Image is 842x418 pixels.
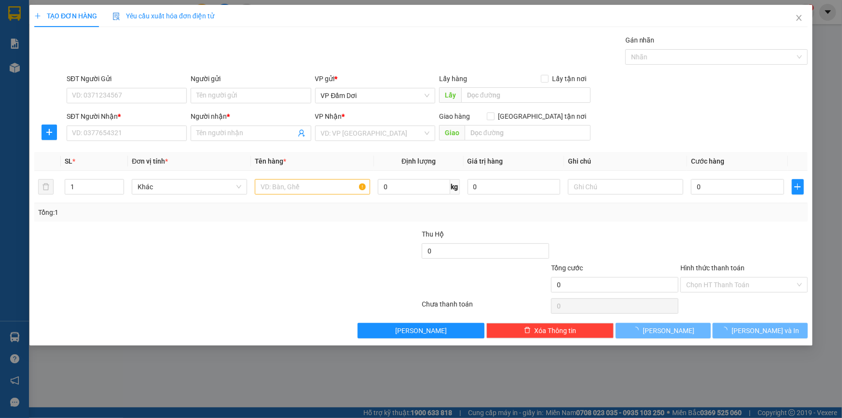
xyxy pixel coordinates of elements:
[191,73,311,84] div: Người gửi
[450,179,460,195] span: kg
[321,88,429,103] span: VP Đầm Dơi
[465,125,591,140] input: Dọc đường
[298,129,305,137] span: user-add
[732,325,800,336] span: [PERSON_NAME] và In
[616,323,711,338] button: [PERSON_NAME]
[315,73,435,84] div: VP gửi
[255,179,370,195] input: VD: Bàn, Ghế
[439,75,467,83] span: Lấy hàng
[461,87,591,103] input: Dọc đường
[721,327,732,334] span: loading
[132,157,168,165] span: Đơn vị tính
[524,327,531,334] span: delete
[358,323,485,338] button: [PERSON_NAME]
[795,14,803,22] span: close
[786,5,813,32] button: Close
[65,157,72,165] span: SL
[138,180,241,194] span: Khác
[535,325,577,336] span: Xóa Thông tin
[422,230,444,238] span: Thu Hộ
[568,179,683,195] input: Ghi Chú
[34,12,97,20] span: TẠO ĐƠN HÀNG
[549,73,591,84] span: Lấy tận nơi
[38,207,325,218] div: Tổng: 1
[632,327,643,334] span: loading
[191,111,311,122] div: Người nhận
[564,152,687,171] th: Ghi chú
[495,111,591,122] span: [GEOGRAPHIC_DATA] tận nơi
[713,323,808,338] button: [PERSON_NAME] và In
[34,13,41,19] span: plus
[112,12,214,20] span: Yêu cầu xuất hóa đơn điện tử
[439,125,465,140] span: Giao
[439,112,470,120] span: Giao hàng
[67,73,187,84] div: SĐT Người Gửi
[401,157,436,165] span: Định lượng
[680,264,745,272] label: Hình thức thanh toán
[42,125,57,140] button: plus
[643,325,694,336] span: [PERSON_NAME]
[468,157,503,165] span: Giá trị hàng
[439,87,461,103] span: Lấy
[792,183,803,191] span: plus
[486,323,614,338] button: deleteXóa Thông tin
[468,179,561,195] input: 0
[421,299,551,316] div: Chưa thanh toán
[42,128,57,136] span: plus
[395,325,447,336] span: [PERSON_NAME]
[551,264,583,272] span: Tổng cước
[112,13,120,20] img: icon
[315,112,342,120] span: VP Nhận
[691,157,724,165] span: Cước hàng
[38,179,54,195] button: delete
[67,111,187,122] div: SĐT Người Nhận
[792,179,804,195] button: plus
[255,157,286,165] span: Tên hàng
[625,36,655,44] label: Gán nhãn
